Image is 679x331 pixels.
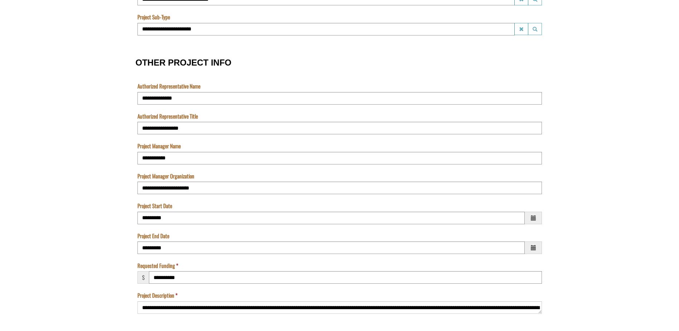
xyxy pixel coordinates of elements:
fieldset: OTHER PROJECT INFO [136,51,544,322]
input: Program is a required field. [2,9,345,22]
textarea: Acknowledgement [2,9,345,44]
label: Authorized Representative Name [137,82,200,90]
span: Choose a date [525,212,542,224]
label: Project Manager Organization [137,172,194,180]
h3: OTHER PROJECT INFO [136,58,544,67]
label: Requested Funding [137,262,178,269]
label: Authorized Representative Title [137,112,198,120]
input: Project Sub-Type [137,23,515,35]
label: The name of the custom entity. [2,30,16,37]
label: Project Sub-Type [137,13,170,21]
label: Project Description [137,292,178,299]
span: $ [137,271,149,284]
label: Project Manager Name [137,142,181,150]
button: Project Sub-Type Launch lookup modal [528,23,542,35]
label: Project Start Date [137,202,172,210]
label: Submissions Due Date [2,60,45,67]
span: Choose a date [525,241,542,254]
input: Name [2,39,345,52]
div: — [2,71,7,78]
button: Project Sub-Type Clear lookup field [514,23,528,35]
textarea: Project Description [137,301,542,314]
label: Project End Date [137,232,169,240]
